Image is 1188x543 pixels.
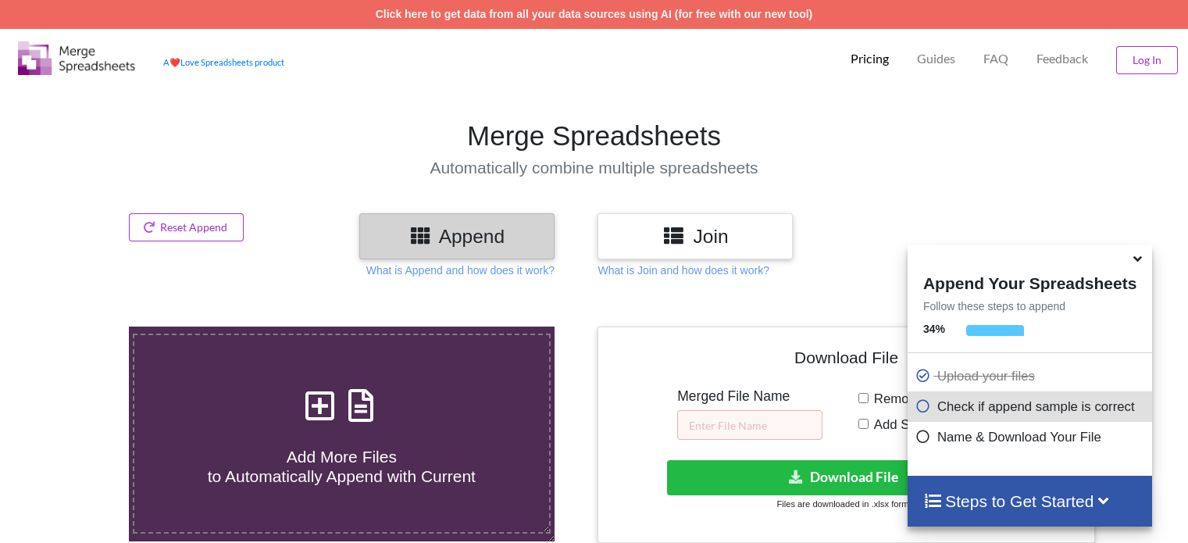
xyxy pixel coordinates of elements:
p: Check if append sample is correct [915,397,1148,416]
input: Enter File Name [677,410,822,440]
button: Log In [1116,46,1178,74]
p: Follow these steps to append [908,298,1152,314]
p: What is Append and how does it work? [366,263,555,278]
p: What is Join and how does it work? [598,263,769,278]
img: Logo.png [18,41,135,75]
iframe: chat widget [16,480,66,527]
span: heart [169,57,180,67]
p: Name & Download Your File [915,427,1148,447]
h4: Download File [609,338,1083,383]
b: 34 % [923,323,945,335]
p: Guides [917,51,955,67]
a: AheartLove Spreadsheets product [163,57,284,67]
h3: Join [609,225,781,248]
button: Download File [667,460,1022,495]
span: Add More Files to Automatically Append with Current [208,448,476,485]
a: Click here to get data from all your data sources using AI (for free with our new tool) [376,8,813,20]
h4: Steps to Get Started [923,491,1136,511]
p: Pricing [851,51,889,67]
h4: Append Your Spreadsheets [908,270,1152,293]
h3: Append [371,225,543,248]
p: Upload your files [915,366,1148,386]
p: FAQ [983,51,1008,67]
small: Files are downloaded in .xlsx format [776,499,915,509]
h5: Merged File Name [677,388,822,405]
span: Feedback [1036,52,1088,65]
span: Add Source File Names [869,417,1012,432]
span: Remove Duplicates [869,391,988,406]
button: Reset Append [129,213,244,241]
